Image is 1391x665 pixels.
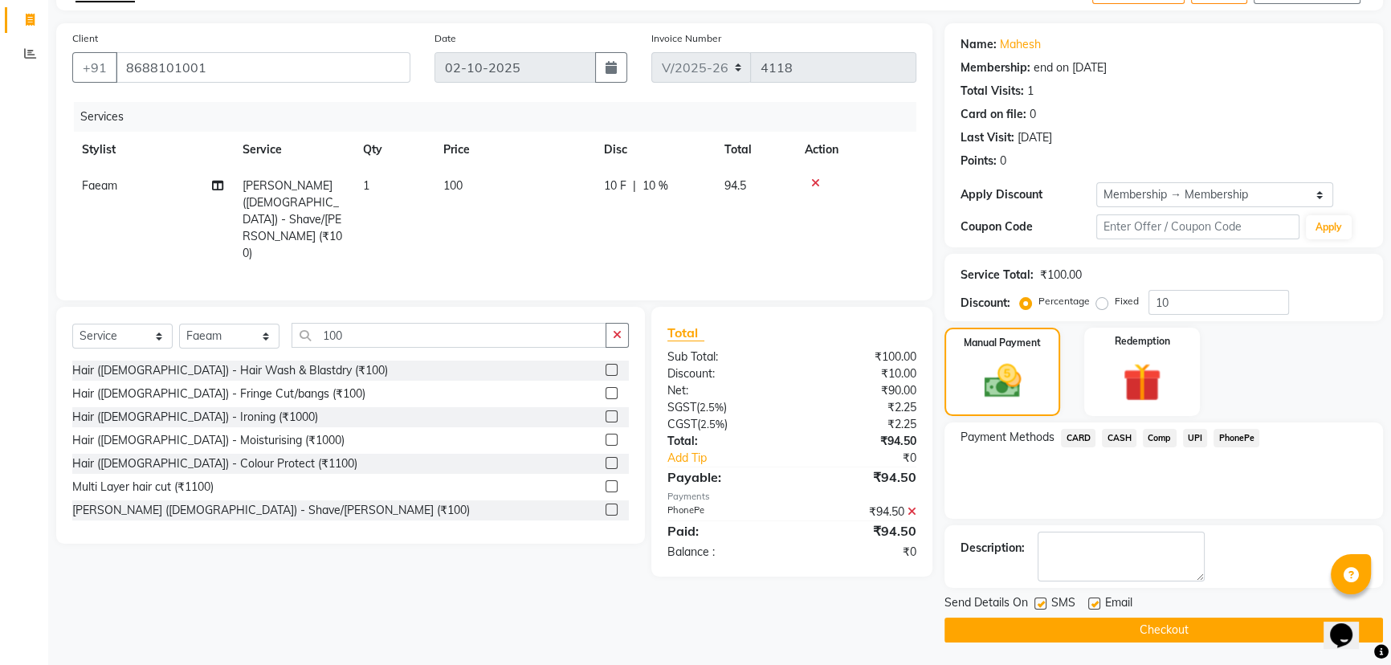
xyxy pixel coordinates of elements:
div: Name: [961,36,997,53]
div: Description: [961,540,1025,557]
div: Apply Discount [961,186,1096,203]
div: Multi Layer hair cut (₹1100) [72,479,214,496]
div: PhonePe [655,504,792,520]
div: ₹2.25 [792,399,928,416]
div: Hair ([DEMOGRAPHIC_DATA]) - Fringe Cut/bangs (₹100) [72,386,365,402]
th: Stylist [72,132,233,168]
div: Hair ([DEMOGRAPHIC_DATA]) - Colour Protect (₹1100) [72,455,357,472]
div: ₹94.50 [792,467,928,487]
span: Send Details On [944,594,1028,614]
div: Discount: [961,295,1010,312]
span: Comp [1143,429,1177,447]
div: Last Visit: [961,129,1014,146]
input: Enter Offer / Coupon Code [1096,214,1299,239]
div: Total Visits: [961,83,1024,100]
img: _gift.svg [1111,358,1173,406]
div: 1 [1027,83,1034,100]
div: ₹0 [792,544,928,561]
div: ₹94.50 [792,504,928,520]
label: Fixed [1115,294,1139,308]
span: CGST [667,417,697,431]
th: Service [233,132,353,168]
div: Sub Total: [655,349,792,365]
div: ₹100.00 [1040,267,1082,284]
span: SGST [667,400,696,414]
img: _cash.svg [973,360,1033,402]
label: Percentage [1038,294,1090,308]
span: 2.5% [700,401,724,414]
span: SMS [1051,594,1075,614]
label: Redemption [1115,334,1170,349]
div: Hair ([DEMOGRAPHIC_DATA]) - Moisturising (₹1000) [72,432,345,449]
span: UPI [1183,429,1208,447]
span: Email [1105,594,1132,614]
div: Payments [667,490,917,504]
button: Apply [1306,215,1352,239]
th: Qty [353,132,434,168]
span: Faeam [82,178,117,193]
button: +91 [72,52,117,83]
div: ₹0 [814,450,928,467]
div: Hair ([DEMOGRAPHIC_DATA]) - Ironing (₹1000) [72,409,318,426]
div: ₹94.50 [792,433,928,450]
div: ₹2.25 [792,416,928,433]
label: Invoice Number [651,31,721,46]
input: Search by Name/Mobile/Email/Code [116,52,410,83]
span: 100 [443,178,463,193]
div: Discount: [655,365,792,382]
span: PhonePe [1214,429,1259,447]
div: ( ) [655,416,792,433]
div: Net: [655,382,792,399]
span: Total [667,324,704,341]
div: Hair ([DEMOGRAPHIC_DATA]) - Hair Wash & Blastdry (₹100) [72,362,388,379]
div: Points: [961,153,997,169]
div: ₹100.00 [792,349,928,365]
div: Card on file: [961,106,1026,123]
span: [PERSON_NAME] ([DEMOGRAPHIC_DATA]) - Shave/[PERSON_NAME] (₹100) [243,178,342,260]
div: 0 [1000,153,1006,169]
div: ₹90.00 [792,382,928,399]
span: 1 [363,178,369,193]
div: ( ) [655,399,792,416]
div: Membership: [961,59,1030,76]
span: CASH [1102,429,1136,447]
div: ₹94.50 [792,521,928,541]
div: Total: [655,433,792,450]
div: Paid: [655,521,792,541]
label: Manual Payment [964,336,1041,350]
div: [DATE] [1018,129,1052,146]
label: Date [434,31,456,46]
th: Action [795,132,916,168]
th: Price [434,132,594,168]
iframe: chat widget [1324,601,1375,649]
div: Service Total: [961,267,1034,284]
div: end on [DATE] [1034,59,1107,76]
a: Mahesh [1000,36,1041,53]
span: 10 % [642,177,668,194]
div: 0 [1030,106,1036,123]
span: | [633,177,636,194]
span: 94.5 [724,178,746,193]
div: Coupon Code [961,218,1096,235]
th: Total [715,132,795,168]
th: Disc [594,132,715,168]
span: 10 F [604,177,626,194]
div: Payable: [655,467,792,487]
div: Balance : [655,544,792,561]
div: Services [74,102,928,132]
span: 2.5% [700,418,724,430]
button: Checkout [944,618,1383,643]
div: ₹10.00 [792,365,928,382]
span: CARD [1061,429,1095,447]
label: Client [72,31,98,46]
a: Add Tip [655,450,815,467]
input: Search or Scan [292,323,606,348]
span: Payment Methods [961,429,1054,446]
div: [PERSON_NAME] ([DEMOGRAPHIC_DATA]) - Shave/[PERSON_NAME] (₹100) [72,502,470,519]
